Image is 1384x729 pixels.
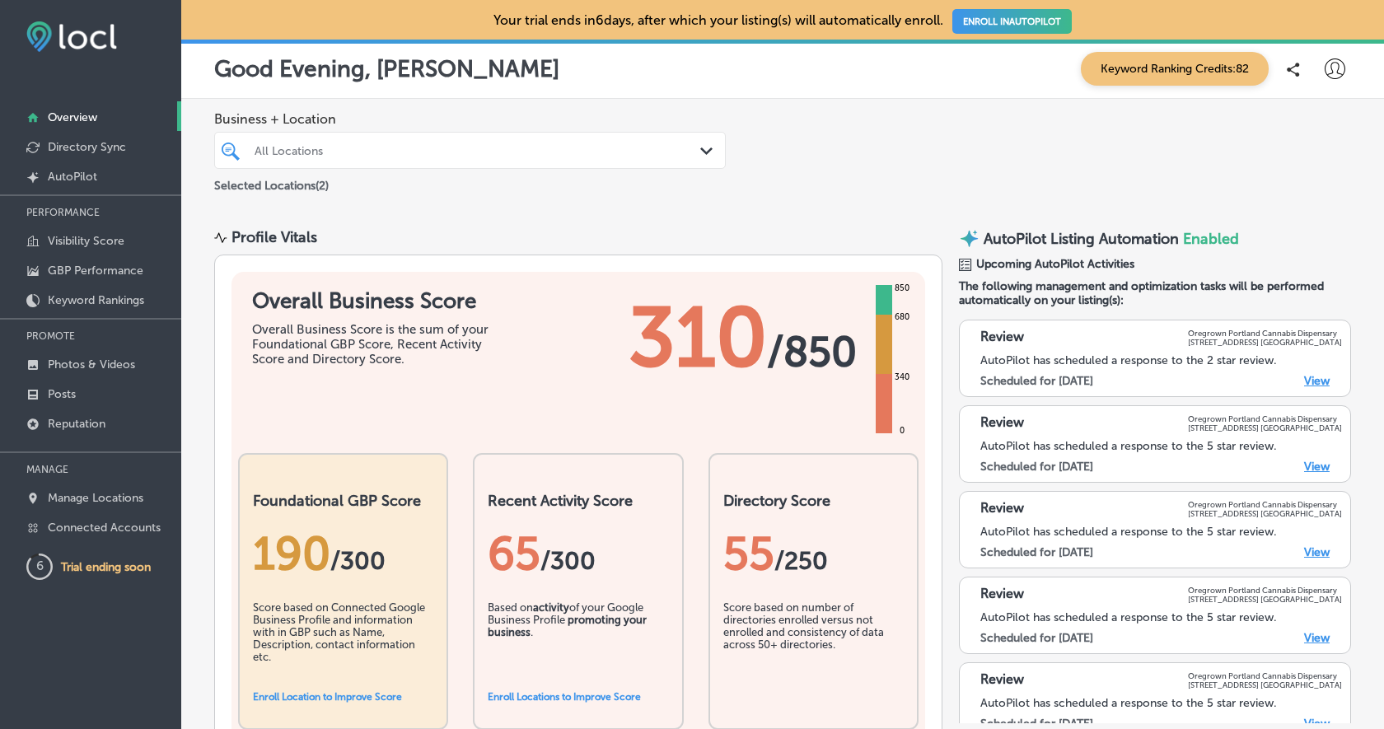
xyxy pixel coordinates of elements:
[330,546,386,576] span: / 300
[488,691,641,703] a: Enroll Locations to Improve Score
[533,601,569,614] b: activity
[1183,230,1239,248] span: Enabled
[36,558,44,573] text: 6
[980,545,1093,559] label: Scheduled for [DATE]
[980,439,1342,453] div: AutoPilot has scheduled a response to the 5 star review.
[61,560,151,574] p: Trial ending soon
[488,614,647,638] b: promoting your business
[980,631,1093,645] label: Scheduled for [DATE]
[48,170,97,184] p: AutoPilot
[253,492,433,510] h2: Foundational GBP Score
[1188,509,1342,518] p: [STREET_ADDRESS] [GEOGRAPHIC_DATA]
[48,417,105,431] p: Reputation
[26,21,117,52] img: fda3e92497d09a02dc62c9cd864e3231.png
[1188,586,1342,595] p: Oregrown Portland Cannabis Dispensary
[48,140,126,154] p: Directory Sync
[959,228,980,249] img: autopilot-icon
[1304,545,1330,559] a: View
[1188,338,1342,347] p: [STREET_ADDRESS] [GEOGRAPHIC_DATA]
[896,424,908,437] div: 0
[1188,671,1342,680] p: Oregrown Portland Cannabis Dispensary
[48,110,97,124] p: Overview
[540,546,596,576] span: /300
[493,12,1072,28] p: Your trial ends in 6 days, after which your listing(s) will automatically enroll.
[767,327,857,376] span: / 850
[253,601,433,684] div: Score based on Connected Google Business Profile and information with in GBP such as Name, Descri...
[214,55,559,82] p: Good Evening, [PERSON_NAME]
[1188,680,1342,689] p: [STREET_ADDRESS] [GEOGRAPHIC_DATA]
[252,288,499,314] h1: Overall Business Score
[980,610,1342,624] div: AutoPilot has scheduled a response to the 5 star review.
[1304,631,1330,645] a: View
[255,143,702,157] div: All Locations
[488,492,668,510] h2: Recent Activity Score
[891,311,913,324] div: 680
[1188,595,1342,604] p: [STREET_ADDRESS] [GEOGRAPHIC_DATA]
[48,491,143,505] p: Manage Locations
[214,111,726,127] span: Business + Location
[48,521,161,535] p: Connected Accounts
[629,288,767,387] span: 310
[231,228,317,246] div: Profile Vitals
[976,257,1134,271] span: Upcoming AutoPilot Activities
[488,601,668,684] div: Based on of your Google Business Profile .
[980,696,1342,710] div: AutoPilot has scheduled a response to the 5 star review.
[980,414,1024,432] p: Review
[1188,423,1342,432] p: [STREET_ADDRESS] [GEOGRAPHIC_DATA]
[488,526,668,581] div: 65
[774,546,828,576] span: /250
[980,586,1024,604] p: Review
[980,671,1024,689] p: Review
[253,691,402,703] a: Enroll Location to Improve Score
[48,293,144,307] p: Keyword Rankings
[959,279,1351,307] span: The following management and optimization tasks will be performed automatically on your listing(s):
[891,371,913,384] div: 340
[1188,414,1342,423] p: Oregrown Portland Cannabis Dispensary
[980,500,1024,518] p: Review
[1304,374,1330,388] a: View
[980,374,1093,388] label: Scheduled for [DATE]
[952,9,1072,34] a: ENROLL INAUTOPILOT
[252,322,499,367] div: Overall Business Score is the sum of your Foundational GBP Score, Recent Activity Score and Direc...
[214,172,329,193] p: Selected Locations ( 2 )
[253,526,433,581] div: 190
[980,329,1024,347] p: Review
[984,230,1179,248] p: AutoPilot Listing Automation
[723,492,904,510] h2: Directory Score
[723,526,904,581] div: 55
[1081,52,1269,86] span: Keyword Ranking Credits: 82
[1188,329,1342,338] p: Oregrown Portland Cannabis Dispensary
[980,460,1093,474] label: Scheduled for [DATE]
[980,525,1342,539] div: AutoPilot has scheduled a response to the 5 star review.
[48,357,135,372] p: Photos & Videos
[1304,460,1330,474] a: View
[48,387,76,401] p: Posts
[723,601,904,684] div: Score based on number of directories enrolled versus not enrolled and consistency of data across ...
[980,353,1342,367] div: AutoPilot has scheduled a response to the 2 star review.
[1188,500,1342,509] p: Oregrown Portland Cannabis Dispensary
[891,282,913,295] div: 850
[48,234,124,248] p: Visibility Score
[48,264,143,278] p: GBP Performance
